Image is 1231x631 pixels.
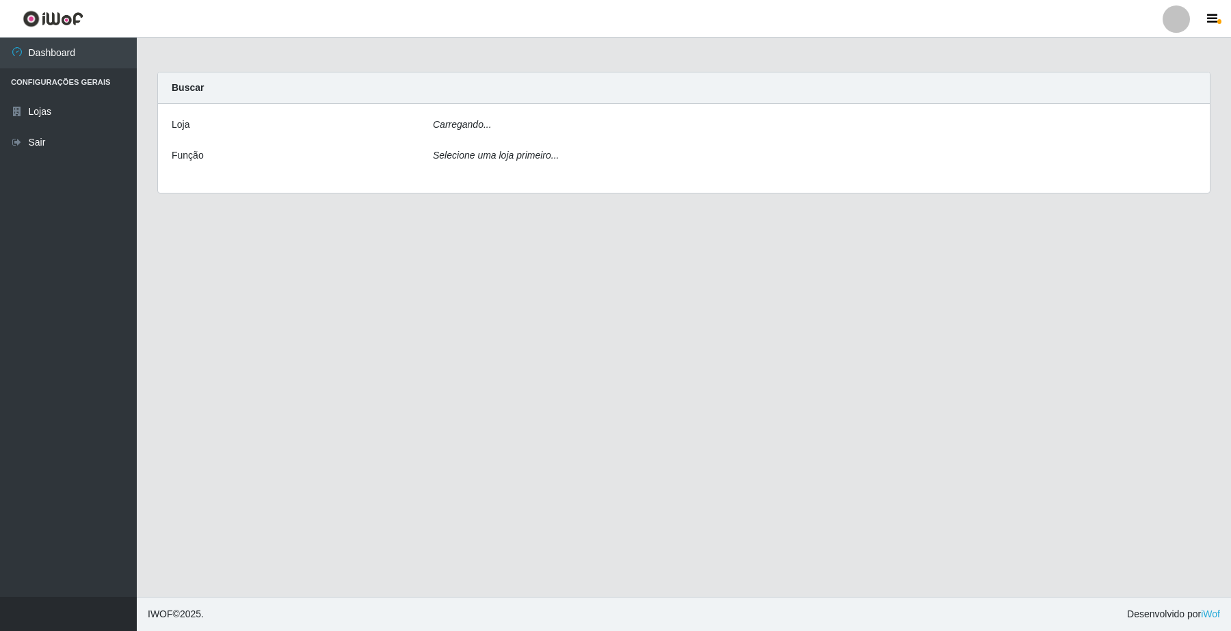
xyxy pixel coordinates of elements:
label: Loja [172,118,189,132]
i: Carregando... [433,119,492,130]
span: © 2025 . [148,607,204,621]
img: CoreUI Logo [23,10,83,27]
i: Selecione uma loja primeiro... [433,150,559,161]
a: iWof [1201,608,1220,619]
label: Função [172,148,204,163]
span: IWOF [148,608,173,619]
strong: Buscar [172,82,204,93]
span: Desenvolvido por [1127,607,1220,621]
